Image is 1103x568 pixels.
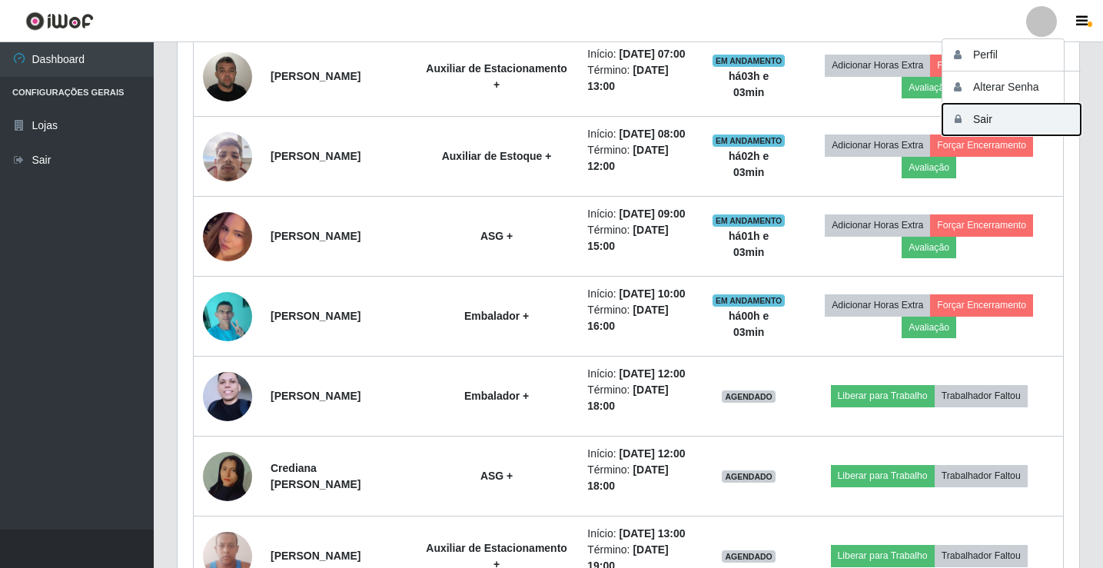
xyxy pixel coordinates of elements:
[942,71,1081,104] button: Alterar Senha
[271,462,360,490] strong: Crediana [PERSON_NAME]
[587,206,693,222] li: Início:
[271,550,360,562] strong: [PERSON_NAME]
[930,135,1033,156] button: Forçar Encerramento
[722,390,776,403] span: AGENDADO
[587,62,693,95] li: Término:
[587,366,693,382] li: Início:
[464,310,529,322] strong: Embalador +
[203,44,252,109] img: 1714957062897.jpeg
[902,317,956,338] button: Avaliação
[587,446,693,462] li: Início:
[930,214,1033,236] button: Forçar Encerramento
[587,526,693,542] li: Início:
[25,12,94,31] img: CoreUI Logo
[729,310,769,338] strong: há 00 h e 03 min
[713,214,786,227] span: EM ANDAMENTO
[713,55,786,67] span: EM ANDAMENTO
[464,390,529,402] strong: Embalador +
[587,462,693,494] li: Término:
[620,447,686,460] time: [DATE] 12:00
[722,470,776,483] span: AGENDADO
[729,70,769,98] strong: há 03 h e 03 min
[587,382,693,414] li: Término:
[935,465,1028,487] button: Trabalhador Faltou
[587,222,693,254] li: Término:
[620,128,686,140] time: [DATE] 08:00
[587,302,693,334] li: Término:
[587,126,693,142] li: Início:
[587,286,693,302] li: Início:
[203,364,252,429] img: 1706546677123.jpeg
[620,527,686,540] time: [DATE] 13:00
[442,150,552,162] strong: Auxiliar de Estoque +
[620,367,686,380] time: [DATE] 12:00
[902,157,956,178] button: Avaliação
[729,230,769,258] strong: há 01 h e 03 min
[902,77,956,98] button: Avaliação
[620,48,686,60] time: [DATE] 07:00
[271,390,360,402] strong: [PERSON_NAME]
[930,55,1033,76] button: Forçar Encerramento
[620,208,686,220] time: [DATE] 09:00
[271,230,360,242] strong: [PERSON_NAME]
[620,287,686,300] time: [DATE] 10:00
[825,214,930,236] button: Adicionar Horas Extra
[713,135,786,147] span: EM ANDAMENTO
[831,545,935,566] button: Liberar para Trabalho
[271,70,360,82] strong: [PERSON_NAME]
[587,46,693,62] li: Início:
[587,142,693,174] li: Término:
[271,310,360,322] strong: [PERSON_NAME]
[271,150,360,162] strong: [PERSON_NAME]
[942,104,1081,135] button: Sair
[480,230,513,242] strong: ASG +
[480,470,513,482] strong: ASG +
[930,294,1033,316] button: Forçar Encerramento
[942,39,1081,71] button: Perfil
[203,284,252,349] img: 1699884729750.jpeg
[729,150,769,178] strong: há 02 h e 03 min
[935,545,1028,566] button: Trabalhador Faltou
[825,55,930,76] button: Adicionar Horas Extra
[825,135,930,156] button: Adicionar Horas Extra
[203,193,252,281] img: 1754401535253.jpeg
[935,385,1028,407] button: Trabalhador Faltou
[426,62,567,91] strong: Auxiliar de Estacionamento +
[831,465,935,487] button: Liberar para Trabalho
[831,385,935,407] button: Liberar para Trabalho
[722,550,776,563] span: AGENDADO
[203,124,252,189] img: 1748877339817.jpeg
[713,294,786,307] span: EM ANDAMENTO
[902,237,956,258] button: Avaliação
[203,433,252,520] img: 1755289367859.jpeg
[825,294,930,316] button: Adicionar Horas Extra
